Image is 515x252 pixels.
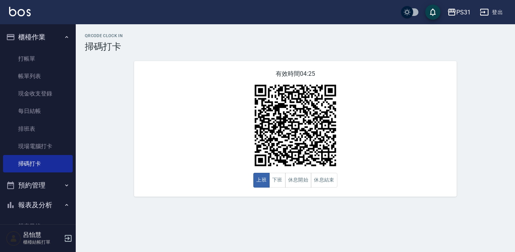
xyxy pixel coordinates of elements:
a: 排班表 [3,120,73,138]
button: save [425,5,440,20]
button: 櫃檯作業 [3,27,73,47]
button: 休息開始 [285,173,312,188]
button: 登出 [477,5,506,19]
a: 現金收支登錄 [3,85,73,102]
a: 帳單列表 [3,67,73,85]
a: 掃碼打卡 [3,155,73,172]
div: PS31 [456,8,471,17]
button: 下班 [269,173,286,188]
a: 現場電腦打卡 [3,138,73,155]
button: 報表及分析 [3,195,73,215]
img: Person [6,231,21,246]
div: 有效時間 04:25 [134,61,457,197]
button: 預約管理 [3,175,73,195]
img: Logo [9,7,31,16]
p: 櫃檯結帳打單 [23,239,62,246]
button: PS31 [444,5,474,20]
button: 上班 [253,173,270,188]
button: 休息結束 [311,173,337,188]
h5: 呂怡慧 [23,231,62,239]
h2: QRcode Clock In [85,33,506,38]
a: 每日結帳 [3,102,73,120]
h3: 掃碼打卡 [85,41,506,52]
a: 報表目錄 [3,218,73,235]
a: 打帳單 [3,50,73,67]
